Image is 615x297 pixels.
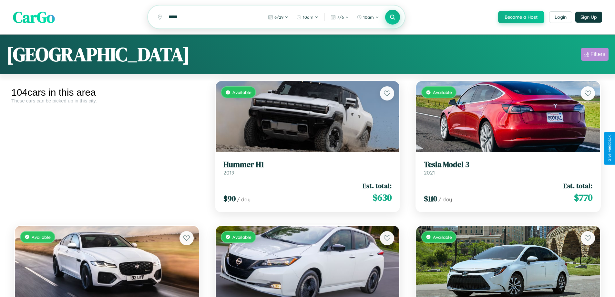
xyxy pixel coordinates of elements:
[581,48,609,61] button: Filters
[223,193,236,204] span: $ 90
[223,160,392,176] a: Hummer H12019
[438,196,452,203] span: / day
[424,160,592,176] a: Tesla Model 32021
[574,191,592,204] span: $ 770
[11,87,202,98] div: 104 cars in this area
[327,12,352,22] button: 7/6
[363,181,392,190] span: Est. total:
[303,15,313,20] span: 10am
[424,169,435,176] span: 2021
[232,234,251,240] span: Available
[293,12,322,22] button: 10am
[223,160,392,169] h3: Hummer H1
[32,234,51,240] span: Available
[363,15,374,20] span: 10am
[13,6,55,28] span: CarGo
[433,234,452,240] span: Available
[237,196,251,203] span: / day
[337,15,344,20] span: 7 / 6
[11,98,202,103] div: These cars can be picked up in this city.
[265,12,292,22] button: 6/29
[590,51,605,58] div: Filters
[607,135,612,162] div: Give Feedback
[424,160,592,169] h3: Tesla Model 3
[274,15,283,20] span: 6 / 29
[223,169,234,176] span: 2019
[373,191,392,204] span: $ 630
[232,90,251,95] span: Available
[433,90,452,95] span: Available
[575,12,602,23] button: Sign Up
[354,12,382,22] button: 10am
[6,41,190,68] h1: [GEOGRAPHIC_DATA]
[498,11,544,23] button: Become a Host
[549,11,572,23] button: Login
[424,193,437,204] span: $ 110
[563,181,592,190] span: Est. total:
